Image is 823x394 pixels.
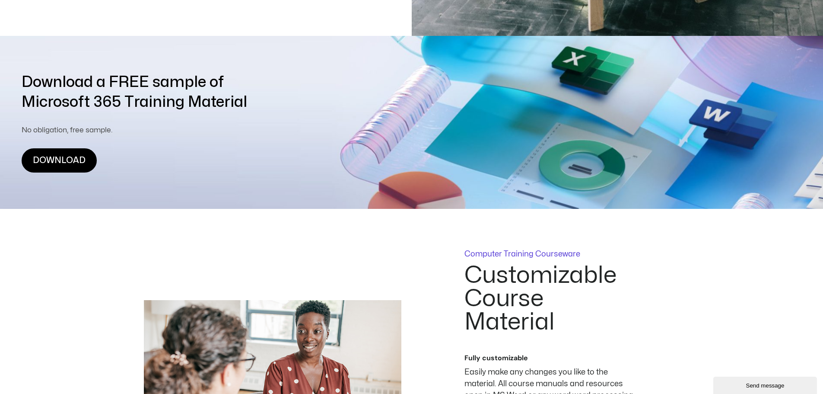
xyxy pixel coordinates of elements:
[22,125,247,135] div: No obligation, free sample.
[22,148,97,173] a: DOWNLOAD
[22,72,247,112] div: Download a FREE sample of Microsoft 365 Training Material
[713,375,819,394] iframe: chat widget
[464,264,637,334] h2: Customizable Course Material
[464,354,637,363] h3: Fully customizable
[464,250,637,258] p: Computer Training Courseware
